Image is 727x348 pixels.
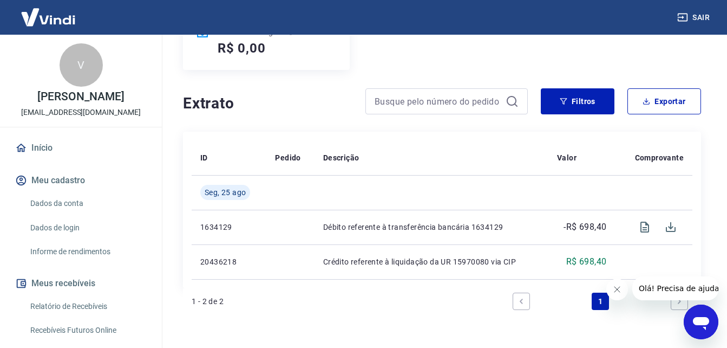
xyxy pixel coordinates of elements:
[658,214,684,240] span: Download
[26,241,149,263] a: Informe de rendimentos
[26,295,149,318] a: Relatório de Recebíveis
[564,221,606,234] p: -R$ 698,40
[6,8,91,16] span: Olá! Precisa de ajuda?
[26,319,149,341] a: Recebíveis Futuros Online
[671,293,688,310] a: Next page
[26,192,149,215] a: Dados da conta
[323,222,540,233] p: Débito referente à transferência bancária 1634129
[323,256,540,267] p: Crédito referente à liquidação da UR 15970080 via CIP
[508,288,692,314] ul: Pagination
[13,1,83,34] img: Vindi
[13,136,149,160] a: Início
[684,305,718,339] iframe: Botão para abrir a janela de mensagens
[675,8,714,28] button: Sair
[275,152,300,163] p: Pedido
[13,169,149,192] button: Meu cadastro
[183,93,352,114] h4: Extrato
[192,296,224,307] p: 1 - 2 de 2
[513,293,530,310] a: Previous page
[375,93,501,109] input: Busque pelo número do pedido
[632,276,718,300] iframe: Mensagem da empresa
[200,256,258,267] p: 20436218
[635,152,684,163] p: Comprovante
[606,279,628,300] iframe: Fechar mensagem
[592,293,609,310] a: Page 1 is your current page
[205,187,246,198] span: Seg, 25 ago
[323,152,359,163] p: Descrição
[37,91,124,102] p: [PERSON_NAME]
[200,222,258,233] p: 1634129
[13,272,149,295] button: Meus recebíveis
[26,217,149,239] a: Dados de login
[627,88,701,114] button: Exportar
[632,214,658,240] span: Visualizar
[200,152,208,163] p: ID
[60,43,103,87] div: V
[541,88,614,114] button: Filtros
[21,107,141,118] p: [EMAIL_ADDRESS][DOMAIN_NAME]
[566,255,607,268] p: R$ 698,40
[557,152,577,163] p: Valor
[218,40,266,57] h5: R$ 0,00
